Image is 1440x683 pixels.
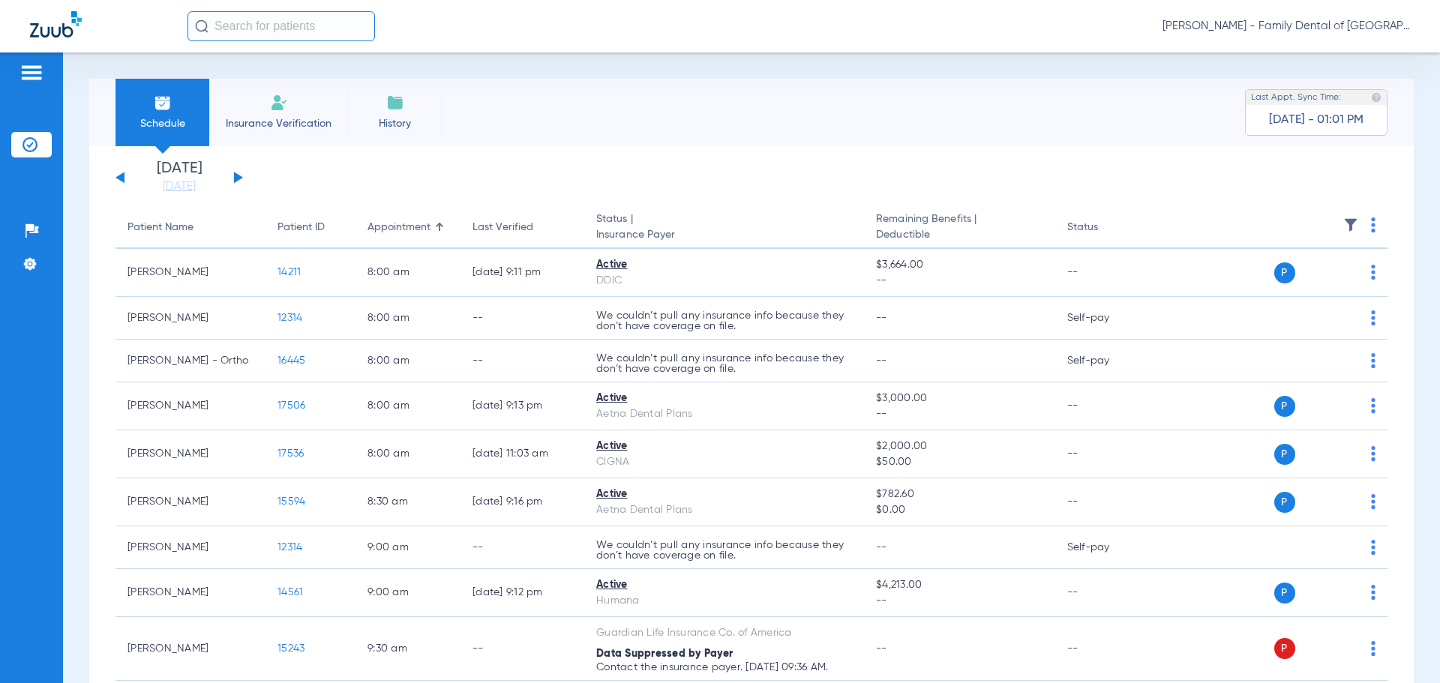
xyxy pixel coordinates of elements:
span: P [1274,638,1295,659]
p: We couldn’t pull any insurance info because they don’t have coverage on file. [596,353,852,374]
img: Manual Insurance Verification [270,94,288,112]
div: Patient ID [277,220,343,235]
div: Patient Name [127,220,253,235]
td: [DATE] 9:13 PM [460,382,584,430]
td: 9:30 AM [355,617,460,681]
img: group-dot-blue.svg [1371,446,1375,461]
td: [PERSON_NAME] [115,478,265,526]
p: We couldn’t pull any insurance info because they don’t have coverage on file. [596,540,852,561]
span: $3,000.00 [876,391,1042,406]
span: Insurance Payer [596,227,852,243]
td: 8:30 AM [355,478,460,526]
p: Contact the insurance payer. [DATE] 09:36 AM. [596,662,852,673]
td: 8:00 AM [355,430,460,478]
img: group-dot-blue.svg [1371,217,1375,232]
span: 17536 [277,448,304,459]
span: 12314 [277,313,302,323]
td: -- [1055,430,1156,478]
span: [DATE] - 01:01 PM [1269,112,1363,127]
div: Patient Name [127,220,193,235]
img: hamburger-icon [19,64,43,82]
img: group-dot-blue.svg [1371,353,1375,368]
span: 14561 [277,587,303,598]
span: [PERSON_NAME] - Family Dental of [GEOGRAPHIC_DATA] [1162,19,1410,34]
div: Patient ID [277,220,325,235]
td: [DATE] 9:11 PM [460,249,584,297]
span: $2,000.00 [876,439,1042,454]
span: P [1274,262,1295,283]
span: $3,664.00 [876,257,1042,273]
td: [PERSON_NAME] [115,526,265,569]
td: -- [1055,617,1156,681]
div: Aetna Dental Plans [596,502,852,518]
span: Deductible [876,227,1042,243]
td: 8:00 AM [355,297,460,340]
span: -- [876,355,887,366]
span: -- [876,313,887,323]
td: [PERSON_NAME] [115,297,265,340]
td: -- [1055,249,1156,297]
td: Self-pay [1055,297,1156,340]
div: Humana [596,593,852,609]
div: Active [596,577,852,593]
span: $4,213.00 [876,577,1042,593]
div: Active [596,487,852,502]
img: History [386,94,404,112]
td: Self-pay [1055,340,1156,382]
span: Schedule [127,116,198,131]
span: $0.00 [876,502,1042,518]
td: [DATE] 9:16 PM [460,478,584,526]
img: Search Icon [195,19,208,33]
div: Aetna Dental Plans [596,406,852,422]
img: filter.svg [1343,217,1358,232]
div: CIGNA [596,454,852,470]
th: Status [1055,207,1156,249]
div: Appointment [367,220,430,235]
img: group-dot-blue.svg [1371,398,1375,413]
div: Active [596,391,852,406]
span: P [1274,583,1295,604]
img: Zuub Logo [30,11,82,37]
td: [PERSON_NAME] [115,382,265,430]
img: Schedule [154,94,172,112]
td: 8:00 AM [355,249,460,297]
td: 9:00 AM [355,569,460,617]
span: 12314 [277,542,302,553]
div: Last Verified [472,220,572,235]
img: group-dot-blue.svg [1371,540,1375,555]
div: DDIC [596,273,852,289]
span: -- [876,273,1042,289]
span: Insurance Verification [220,116,337,131]
span: P [1274,492,1295,513]
img: group-dot-blue.svg [1371,641,1375,656]
th: Remaining Benefits | [864,207,1054,249]
span: P [1274,396,1295,417]
span: -- [876,593,1042,609]
span: P [1274,444,1295,465]
img: last sync help info [1371,92,1381,103]
div: Active [596,257,852,273]
span: 16445 [277,355,305,366]
img: group-dot-blue.svg [1371,494,1375,509]
div: Guardian Life Insurance Co. of America [596,625,852,641]
span: 17506 [277,400,305,411]
td: [DATE] 11:03 AM [460,430,584,478]
a: [DATE] [134,179,224,194]
span: 14211 [277,267,301,277]
td: -- [460,617,584,681]
td: [PERSON_NAME] [115,617,265,681]
span: $50.00 [876,454,1042,470]
span: History [359,116,430,131]
td: 8:00 AM [355,340,460,382]
input: Search for patients [187,11,375,41]
td: -- [460,340,584,382]
span: -- [876,542,887,553]
td: [PERSON_NAME] - Ortho [115,340,265,382]
td: [PERSON_NAME] [115,569,265,617]
p: We couldn’t pull any insurance info because they don’t have coverage on file. [596,310,852,331]
td: -- [1055,569,1156,617]
span: -- [876,406,1042,422]
span: Data Suppressed by Payer [596,649,733,659]
span: $782.60 [876,487,1042,502]
td: [DATE] 9:12 PM [460,569,584,617]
